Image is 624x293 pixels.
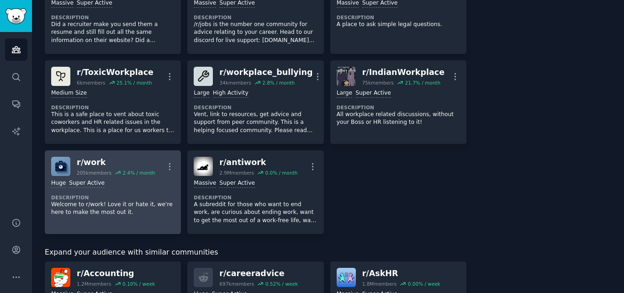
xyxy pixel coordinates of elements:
div: 34k members [219,80,251,86]
img: Accounting [51,268,70,287]
dt: Description [337,104,460,111]
dt: Description [337,14,460,21]
div: r/ AskHR [362,268,440,279]
div: Large [194,89,209,98]
div: Huge [51,179,66,188]
dt: Description [194,194,317,201]
div: 0.10 % / week [122,281,155,287]
div: 205k members [77,170,111,176]
div: 1.8M members [362,281,397,287]
p: Did a recruiter make you send them a resume and still fill out all the same information on their ... [51,21,175,45]
img: ToxicWorkplace [51,67,70,86]
div: Super Active [355,89,391,98]
div: Super Active [69,179,105,188]
div: 75k members [362,80,394,86]
dt: Description [51,194,175,201]
div: r/ IndianWorkplace [362,67,444,78]
dt: Description [194,104,317,111]
p: All workplace related discussions, without your Boss or HR listening to it! [337,111,460,127]
a: workr/work205kmembers2.4% / monthHugeSuper ActiveDescriptionWelcome to r/work! Love it or hate it... [45,150,181,234]
a: IndianWorkplacer/IndianWorkplace75kmembers21.7% / monthLargeSuper ActiveDescriptionAll workplace ... [330,60,466,144]
div: r/ work [77,157,155,168]
div: 2.9M members [219,170,254,176]
div: Medium Size [51,89,87,98]
div: 2.8 % / month [262,80,295,86]
img: GummySearch logo [5,8,26,24]
img: AskHR [337,268,356,287]
div: 2.4 % / month [122,170,155,176]
div: 1.2M members [77,281,111,287]
p: A place to ask simple legal questions. [337,21,460,29]
p: This is a safe place to vent about toxic coworkers and HR related issues in the workplace. This i... [51,111,175,135]
div: Super Active [219,179,255,188]
div: 697k members [219,281,254,287]
p: Vent, link to resources, get advice and support from peer community. This is a helping focused co... [194,111,317,135]
dt: Description [51,14,175,21]
p: A subreddit for those who want to end work, are curious about ending work, want to get the most o... [194,201,317,225]
dt: Description [51,104,175,111]
div: 0.0 % / month [265,170,297,176]
div: 21.7 % / month [405,80,440,86]
div: High Activity [213,89,249,98]
div: r/ workplace_bullying [219,67,312,78]
div: r/ ToxicWorkplace [77,67,153,78]
div: Large [337,89,352,98]
div: 0.00 % / week [408,281,440,287]
div: 0.52 % / week [265,281,298,287]
div: r/ Accounting [77,268,155,279]
div: r/ antiwork [219,157,297,168]
dt: Description [194,14,317,21]
img: IndianWorkplace [337,67,356,86]
div: 25.1 % / month [116,80,152,86]
a: workplace_bullyingr/workplace_bullying34kmembers2.8% / monthLargeHigh ActivityDescriptionVent, li... [187,60,323,144]
p: /r/jobs is the number one community for advice relating to your career. Head to our discord for l... [194,21,317,45]
img: antiwork [194,157,213,176]
div: r/ careeradvice [219,268,298,279]
div: Massive [194,179,216,188]
a: antiworkr/antiwork2.9Mmembers0.0% / monthMassiveSuper ActiveDescriptionA subreddit for those who ... [187,150,323,234]
p: Welcome to r/work! Love it or hate it, we're here to make the most out it. [51,201,175,217]
img: workplace_bullying [194,67,213,86]
div: 6k members [77,80,106,86]
img: work [51,157,70,176]
a: ToxicWorkplacer/ToxicWorkplace6kmembers25.1% / monthMedium SizeDescriptionThis is a safe place to... [45,60,181,144]
span: Expand your audience with similar communities [45,247,218,258]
